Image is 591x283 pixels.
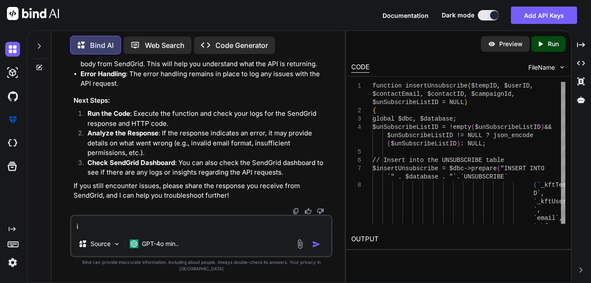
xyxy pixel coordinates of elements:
div: 1 [351,82,361,90]
p: Code Generator [215,40,268,51]
li: : You can also check the SendGrid dashboard to see if there are any logs or insights regarding th... [81,158,331,178]
span: && [544,124,552,131]
span: $unSubscribeListID [475,124,541,131]
div: CODE [351,62,369,73]
span: $unSubscribeListID [391,140,457,147]
div: 5 [351,148,361,156]
img: githubDark [5,89,20,104]
div: 2 [351,107,361,115]
textarea: i [71,216,331,232]
span: ( [387,140,391,147]
div: 4 [351,123,361,131]
p: Preview [499,40,523,48]
strong: Run the Code [87,109,130,118]
span: $insertUnsubscribe = $dbc->prepare [373,165,497,172]
div: 8 [351,181,361,189]
span: Documentation [383,12,429,19]
span: ( [471,124,475,131]
span: `_kftTempI [537,182,574,189]
p: Web Search [145,40,185,51]
img: cloudideIcon [5,136,20,151]
span: Dark mode [442,11,474,20]
span: ( [534,182,537,189]
span: D`, [534,190,544,197]
li: : Execute the function and check your logs for the SendGrid response and HTTP code. [81,109,331,128]
p: If you still encounter issues, please share the response you receive from SendGrid, and I can hel... [74,181,331,201]
p: Bind can provide inaccurate information, including about people. Always double-check its answers.... [70,259,332,272]
span: `email`, [534,215,563,222]
span: FileName [528,63,555,72]
span: `" . $database . "`.`UNSUBSCRIBE` [387,173,508,180]
span: ) [541,124,544,131]
img: chevron down [558,64,566,71]
span: ) [464,99,467,106]
img: like [305,208,312,215]
p: GPT-4o min.. [142,239,179,248]
span: // Insert into the UNSUBSCRIBE table [373,157,504,164]
span: $contactEmail, $contactID, $campaignId, [373,91,515,98]
li: : If the response indicates an error, it may provide details on what went wrong (e.g., invalid em... [81,128,331,158]
strong: Analyze the Response [87,129,158,137]
img: Bind AI [7,7,59,20]
h2: OUTPUT [346,229,571,249]
img: darkChat [5,42,20,57]
span: ( [468,82,471,89]
span: $unSubscribeListID != NULL ? json_encode [387,132,534,139]
span: `, [534,206,541,213]
p: Source [91,239,111,248]
p: Run [548,40,559,48]
img: attachment [295,239,305,249]
span: `_kftContac [534,223,574,230]
span: : NULL; [460,140,486,147]
span: `_kftUserID [534,198,574,205]
img: copy [292,208,299,215]
span: function insertUnsubscribe [373,82,467,89]
h3: Next Steps: [74,96,331,106]
img: settings [5,255,20,270]
button: Documentation [383,11,429,20]
span: "INSERT INTO [500,165,544,172]
span: $unSubscribeListID = NULL [373,99,464,106]
p: Bind AI [90,40,114,51]
button: Add API Keys [511,7,577,24]
img: premium [5,112,20,127]
div: 3 [351,115,361,123]
span: global $dbc, $database; [373,115,457,122]
span: $unSubscribeListID = !empty [373,124,471,131]
span: ( [497,165,500,172]
li: : The error handling remains in place to log any issues with the API request. [81,69,331,89]
img: Pick Models [113,240,121,248]
strong: Error Handling [81,70,126,78]
strong: Check SendGrid Dashboard [87,158,175,167]
span: ) [457,140,460,147]
img: dislike [317,208,324,215]
span: { [373,107,376,114]
img: icon [312,240,321,249]
span: $tempID, $userID, [471,82,534,89]
img: preview [488,40,496,48]
div: 6 [351,156,361,165]
div: 7 [351,165,361,173]
img: GPT-4o mini [130,239,138,248]
img: darkAi-studio [5,65,20,80]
